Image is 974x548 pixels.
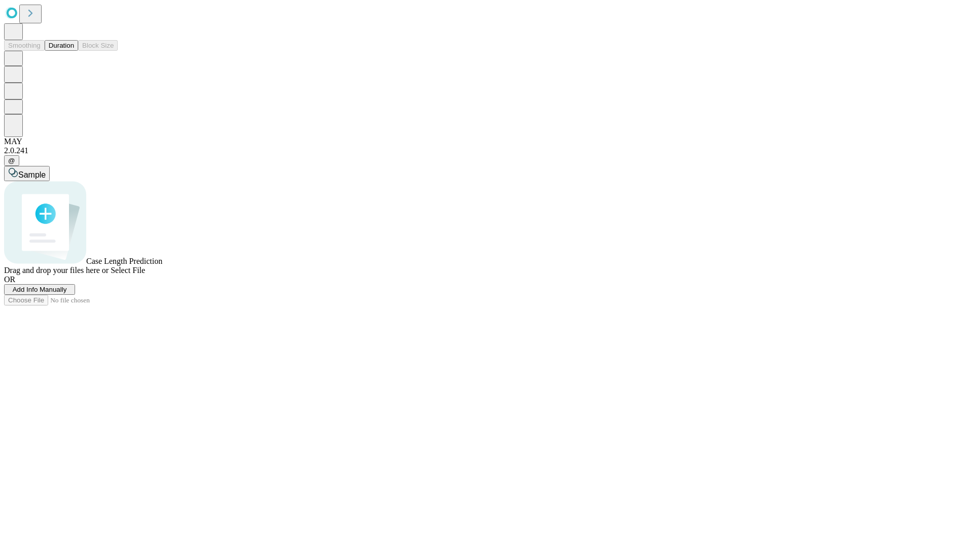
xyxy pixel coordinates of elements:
[78,40,118,51] button: Block Size
[4,40,45,51] button: Smoothing
[45,40,78,51] button: Duration
[4,155,19,166] button: @
[4,275,15,284] span: OR
[86,257,162,265] span: Case Length Prediction
[111,266,145,275] span: Select File
[4,146,970,155] div: 2.0.241
[4,284,75,295] button: Add Info Manually
[4,166,50,181] button: Sample
[4,266,109,275] span: Drag and drop your files here or
[13,286,67,293] span: Add Info Manually
[4,137,970,146] div: MAY
[8,157,15,164] span: @
[18,170,46,179] span: Sample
